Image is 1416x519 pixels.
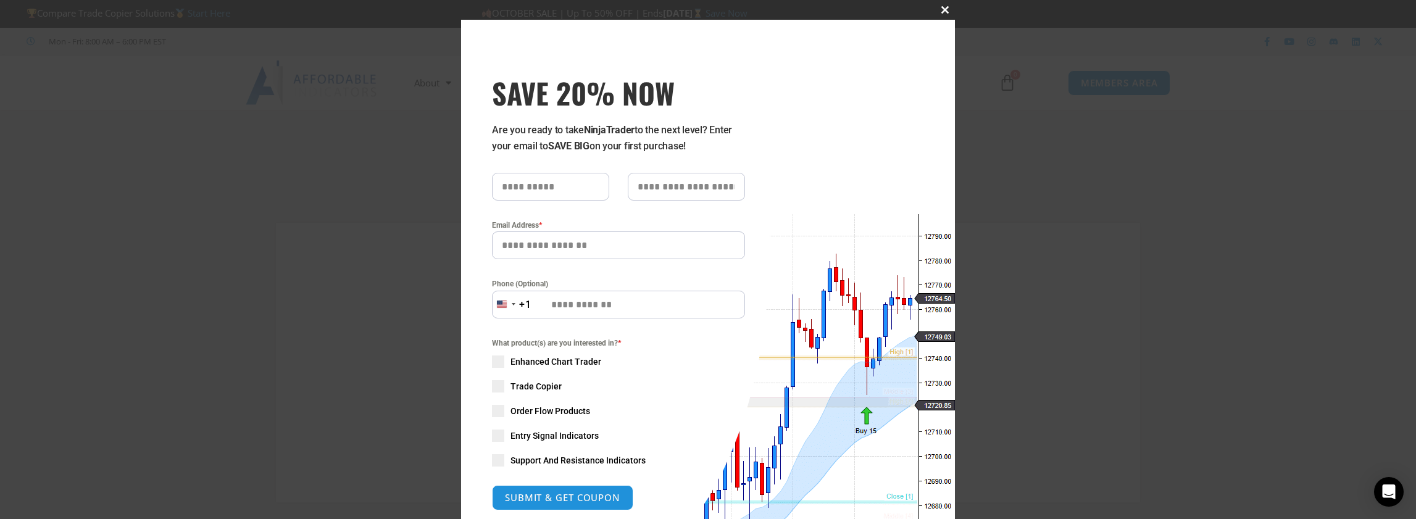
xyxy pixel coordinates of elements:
span: Support And Resistance Indicators [510,454,646,467]
label: Order Flow Products [492,405,745,417]
span: Enhanced Chart Trader [510,355,601,368]
p: Are you ready to take to the next level? Enter your email to on your first purchase! [492,122,745,154]
label: Trade Copier [492,380,745,392]
h3: SAVE 20% NOW [492,75,745,110]
label: Email Address [492,219,745,231]
label: Phone (Optional) [492,278,745,290]
div: Open Intercom Messenger [1374,477,1404,507]
span: Order Flow Products [510,405,590,417]
label: Enhanced Chart Trader [492,355,745,368]
label: Support And Resistance Indicators [492,454,745,467]
span: Entry Signal Indicators [510,430,599,442]
strong: SAVE BIG [548,140,589,152]
strong: NinjaTrader [584,124,635,136]
div: +1 [519,297,531,313]
span: What product(s) are you interested in? [492,337,745,349]
button: Selected country [492,291,531,318]
span: Trade Copier [510,380,562,392]
label: Entry Signal Indicators [492,430,745,442]
button: SUBMIT & GET COUPON [492,485,633,510]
